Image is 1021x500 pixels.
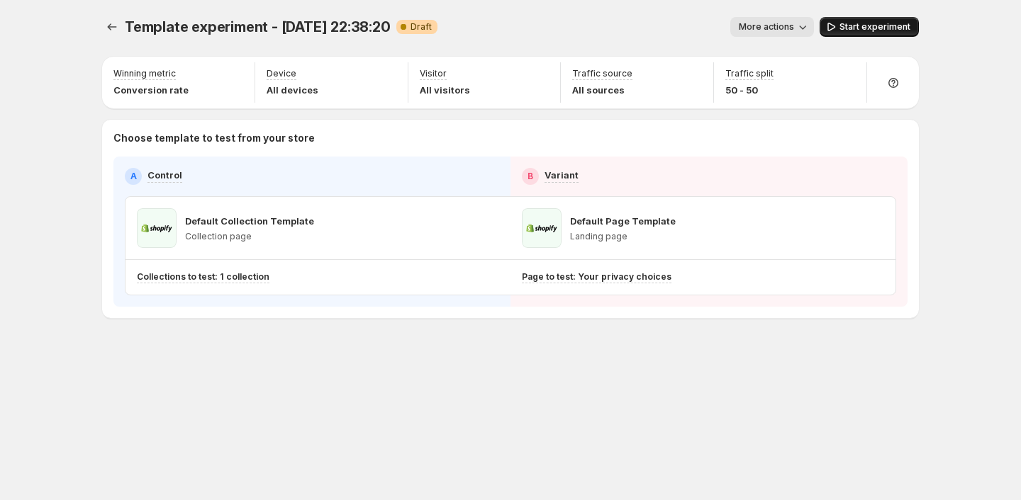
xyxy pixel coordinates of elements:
span: Draft [411,21,432,33]
p: Visitor [420,68,447,79]
span: Template experiment - [DATE] 22:38:20 [125,18,391,35]
p: Winning metric [113,68,176,79]
button: Experiments [102,17,122,37]
img: Default Collection Template [137,208,177,248]
span: More actions [739,21,794,33]
p: Conversion rate [113,83,189,97]
p: Device [267,68,296,79]
p: Default Page Template [570,214,676,228]
h2: A [130,171,137,182]
p: Collections to test: 1 collection [137,271,269,283]
p: All devices [267,83,318,97]
p: Traffic split [725,68,774,79]
span: Start experiment [839,21,910,33]
p: 50 - 50 [725,83,774,97]
p: Default Collection Template [185,214,314,228]
p: Control [147,168,182,182]
p: All visitors [420,83,470,97]
p: Choose template to test from your store [113,131,908,145]
h2: B [528,171,533,182]
p: Landing page [570,231,676,242]
p: Page to test: Your privacy choices [522,271,671,283]
img: Default Page Template [522,208,562,248]
button: Start experiment [820,17,919,37]
p: Collection page [185,231,314,242]
h3: Setup Guide [930,68,993,82]
p: Variant [545,168,579,182]
button: More actions [730,17,814,37]
p: All sources [572,83,632,97]
p: Traffic source [572,68,632,79]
